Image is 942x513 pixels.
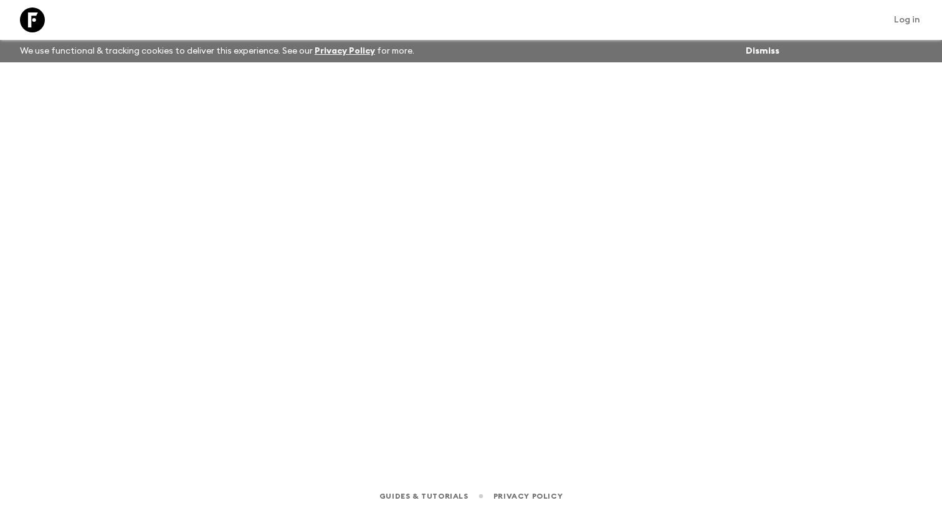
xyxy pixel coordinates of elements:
a: Log in [887,11,927,29]
p: We use functional & tracking cookies to deliver this experience. See our for more. [15,40,419,62]
a: Guides & Tutorials [379,489,469,503]
a: Privacy Policy [493,489,563,503]
button: Dismiss [743,42,783,60]
a: Privacy Policy [315,47,375,55]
